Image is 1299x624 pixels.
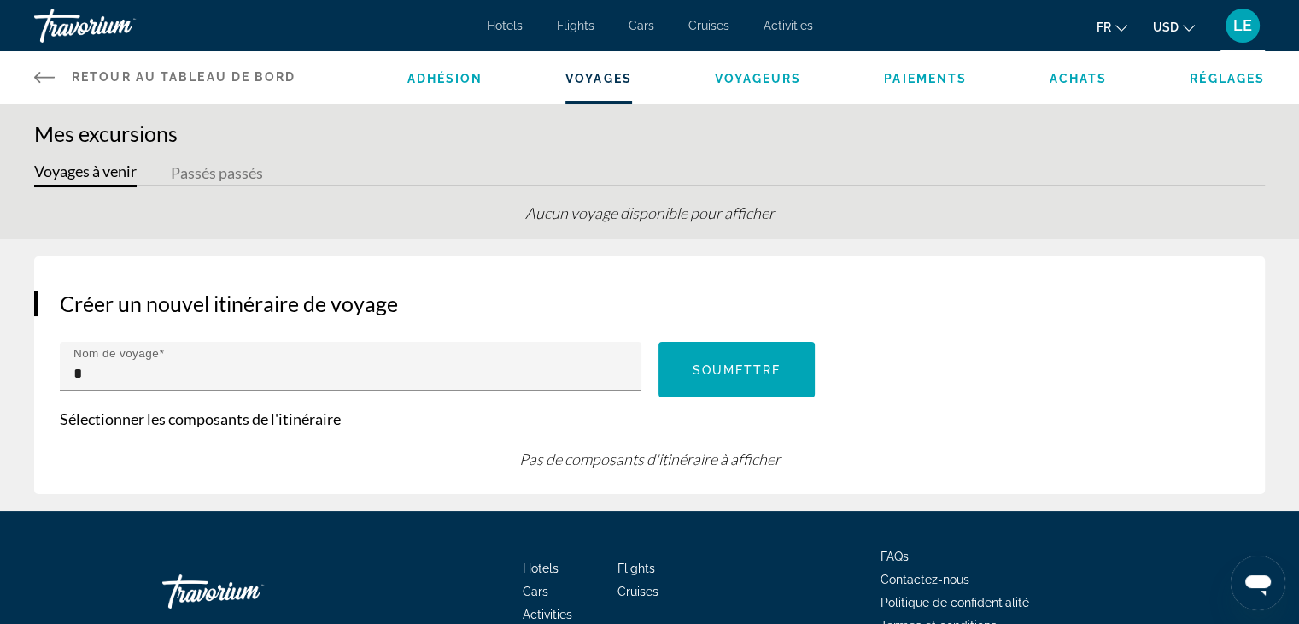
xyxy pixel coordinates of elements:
button: Passés passés [171,161,263,187]
a: Adhésion [407,72,483,85]
a: Retour au tableau de bord [34,51,296,103]
button: User Menu [1220,8,1265,44]
div: Aucun voyage disponible pour afficher [34,203,1265,239]
a: Achats [1050,72,1108,85]
span: USD [1153,21,1179,34]
a: Hotels [523,562,559,575]
a: Paiements [884,72,967,85]
a: Activities [764,19,813,32]
button: Soumettre [658,342,816,397]
a: Réglages [1190,72,1265,85]
span: fr [1097,21,1111,34]
a: Flights [557,19,594,32]
a: Cruises [688,19,729,32]
a: Flights [617,562,655,575]
div: Pas de composants d'itinéraire à afficher [60,450,1239,468]
a: Activities [523,608,572,621]
button: Change language [1097,15,1127,39]
a: Cars [523,585,548,598]
a: Cruises [617,585,658,598]
a: FAQs [881,550,909,563]
a: Contactez-nous [881,573,969,586]
p: Sélectionner les composants de l'itinéraire [60,409,1239,428]
h1: Mes excursions [34,121,1265,146]
a: Hotels [487,19,523,32]
span: LE [1233,17,1252,34]
a: Go Home [162,566,333,617]
span: Soumettre [693,363,781,377]
button: Change currency [1153,15,1195,39]
a: Travorium [34,3,205,48]
span: Retour au tableau de bord [72,70,296,84]
a: Voyages [565,72,632,85]
iframe: Bouton de lancement de la fenêtre de messagerie [1231,556,1285,610]
button: Voyages à venir [34,161,137,187]
a: Cars [629,19,654,32]
a: Voyageurs [715,72,802,85]
a: Politique de confidentialité [881,596,1029,609]
h3: Créer un nouvel itinéraire de voyage [60,291,1239,316]
mat-label: Nom de voyage [73,347,159,360]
